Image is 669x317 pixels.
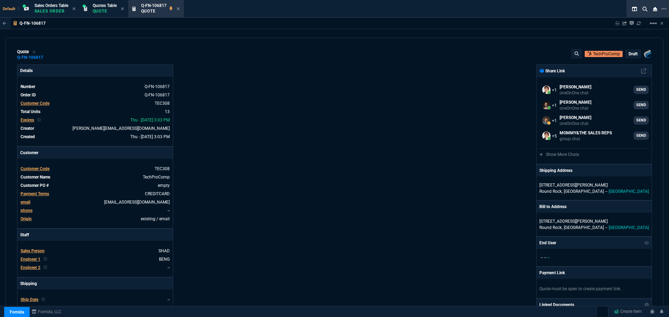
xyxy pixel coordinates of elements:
[21,175,50,180] span: Customer Name
[121,6,124,12] nx-icon: Close Tab
[32,49,37,55] div: Add to Watchlist
[20,125,170,132] tr: undefined
[17,278,173,290] p: Shipping
[21,109,40,114] span: Total Units
[20,296,170,303] tr: undefined
[43,264,47,271] nx-icon: Clear selected rep
[155,166,170,171] span: TEC308
[539,98,649,112] a: Brian.Over@fornida.com,seti.shadab@fornida.com
[539,225,562,230] span: Round Rock,
[609,189,649,194] span: [GEOGRAPHIC_DATA]
[168,297,170,302] span: --
[21,248,45,253] span: Sales Person
[661,6,666,12] nx-icon: Open New Tab
[21,306,32,310] span: Agent
[72,6,76,12] nx-icon: Close Tab
[539,302,574,308] p: Linked Documents
[611,307,645,317] a: Create Item
[633,86,649,94] a: SEND
[34,8,68,14] p: Sales Order
[539,167,572,174] p: Shipping Address
[37,117,41,123] nx-icon: Clear selected rep
[21,216,32,221] a: Origin
[21,208,32,213] span: phone
[93,8,117,14] p: Quote
[141,8,167,14] p: Quote
[544,255,546,260] span: --
[130,118,170,122] span: 2025-09-18T15:03:29.637Z
[145,84,170,89] span: See Marketplace Order
[20,21,46,26] p: Q-FN-106817
[548,255,550,260] span: --
[17,65,173,77] p: Details
[629,51,638,57] p: draft
[158,183,170,188] a: empty
[17,147,173,159] p: Customer
[649,19,658,27] mat-icon: Example home icon
[560,121,591,126] p: oneOnOne chat
[21,134,35,139] span: Created
[30,309,63,315] a: msbcCompanyName
[539,240,556,246] p: End User
[168,208,170,213] a: --
[17,57,43,58] div: Q-FN-106817
[21,166,49,171] span: Customer Code
[20,256,170,263] tr: BENG
[159,248,170,253] a: SHAD
[605,225,607,230] span: --
[633,116,649,125] a: SEND
[130,134,170,139] span: 2025-09-04T15:03:29.637Z
[20,247,170,254] tr: undefined
[21,93,36,97] span: Order ID
[20,304,170,311] tr: undefined
[143,175,170,180] a: TechProComp
[34,3,68,8] span: Sales Orders Table
[644,240,649,246] nx-icon: Show/Hide End User to Customer
[104,200,170,205] a: [EMAIL_ADDRESS][DOMAIN_NAME]
[640,5,650,13] nx-icon: Search
[539,218,649,224] p: [STREET_ADDRESS][PERSON_NAME]
[41,296,45,303] nx-icon: Clear selected rep
[539,189,562,194] span: Round Rock,
[541,255,543,260] span: --
[539,129,649,143] a: seti.shadab@fornida.com,alicia.bostic@fornida.com,sarah.costa@fornida.com,Brian.Over@fornida.com,...
[21,84,35,89] span: Number
[539,270,565,276] p: Payment Link
[539,68,565,74] p: Share Link
[605,189,607,194] span: --
[629,5,640,13] nx-icon: Split Panels
[3,21,7,26] nx-icon: Back to Table
[165,109,170,114] span: 13
[145,93,170,97] a: See Marketplace Order
[539,182,649,188] p: [STREET_ADDRESS][PERSON_NAME]
[560,130,612,136] p: MOMMY&THE SALES REPS
[609,225,649,230] span: [GEOGRAPHIC_DATA]
[539,83,649,97] a: seti.shadab@fornida.com,alicia.bostic@fornida.com
[141,3,167,8] span: Q-FN-106817
[20,83,170,90] tr: See Marketplace Order
[650,5,660,13] nx-icon: Close Workbench
[21,265,40,270] span: Engineer 2
[20,215,170,222] tr: undefined
[585,51,623,57] a: Open Customer in hubSpot
[20,264,170,271] tr: undefined
[3,7,18,11] span: Default
[21,297,38,302] span: Ship Date
[560,105,591,111] p: oneOnOne chat
[21,191,49,196] span: Payment Terms
[21,118,34,122] span: Expires
[43,256,47,262] nx-icon: Clear selected rep
[20,174,170,181] tr: undefined
[20,165,170,172] tr: undefined
[564,225,604,230] span: [GEOGRAPHIC_DATA]
[20,133,170,140] tr: undefined
[157,306,170,310] a: FEDEX
[20,182,170,189] tr: undefined
[539,113,649,127] a: carlos.ocampo@fornida.com,seti.shadab@fornida.com
[560,84,591,90] p: [PERSON_NAME]
[145,191,170,196] a: CREDITCARD
[633,132,649,140] a: SEND
[168,265,170,270] a: --
[539,204,567,210] p: Bill to Address
[21,101,49,106] span: Customer Code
